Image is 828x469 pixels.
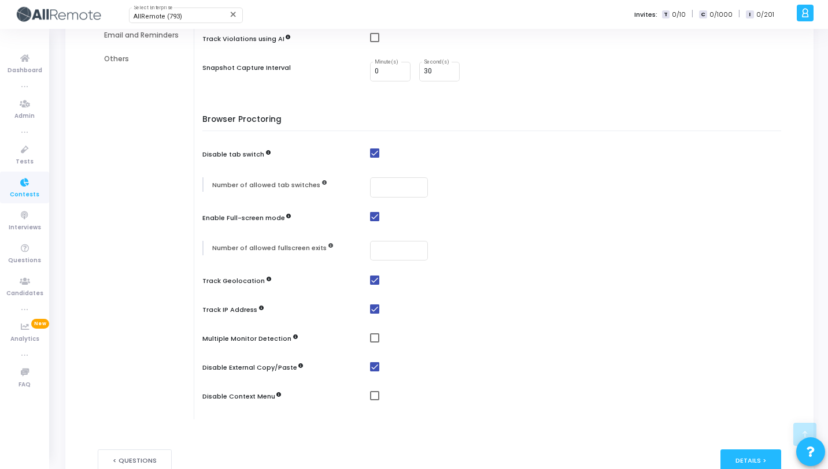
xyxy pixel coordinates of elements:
[738,8,740,20] span: |
[202,150,264,159] label: Disable tab switch
[699,10,707,19] span: C
[8,256,41,266] span: Questions
[229,10,238,19] mat-icon: Clear
[672,10,686,20] span: 0/10
[634,10,657,20] label: Invites:
[746,10,753,19] span: I
[6,289,43,299] span: Candidates
[202,115,787,131] h5: Browser Proctoring
[756,10,774,20] span: 0/201
[134,13,182,20] span: AllRemote (793)
[8,66,42,76] span: Dashboard
[10,190,39,200] span: Contests
[14,111,35,121] span: Admin
[202,276,265,286] label: Track Geolocation
[14,3,101,26] img: logo
[104,54,187,64] div: Others
[9,223,41,233] span: Interviews
[212,180,320,190] label: Number of allowed tab switches
[709,10,733,20] span: 0/1000
[10,334,39,344] span: Analytics
[202,392,281,401] label: Disable Context Menu
[19,380,31,390] span: FAQ
[202,63,291,73] label: Snapshot Capture Interval
[202,305,257,315] label: Track IP Address
[16,157,34,167] span: Tests
[202,334,291,344] label: Multiple Monitor Detection
[212,243,327,253] label: Number of allowed fullscreen exits
[202,363,303,373] label: Disable External Copy/Paste
[202,34,290,44] label: Track Violations using AI
[202,213,291,223] label: Enable Full-screen mode
[104,30,187,40] div: Email and Reminders
[31,319,49,329] span: New
[692,8,693,20] span: |
[662,10,670,19] span: T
